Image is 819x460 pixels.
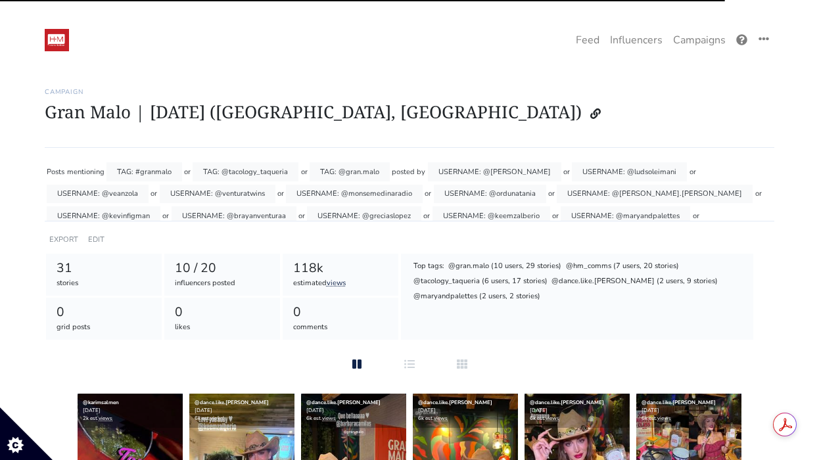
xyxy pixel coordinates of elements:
[160,185,275,204] div: USERNAME: @venturatwins
[423,206,430,225] div: or
[49,235,78,244] a: EXPORT
[327,278,346,288] a: views
[310,162,390,181] div: TAG: @gran.malo
[293,278,388,289] div: estimated
[755,185,762,204] div: or
[307,206,421,225] div: USERNAME: @greciaslopez
[78,394,183,428] div: [DATE] 2k est.
[657,415,671,422] a: views
[565,260,680,273] div: @hm_comms (7 users, 20 stories)
[151,185,157,204] div: or
[298,206,305,225] div: or
[45,88,774,96] h6: Campaign
[572,162,687,181] div: USERNAME: @ludsoleimani
[557,185,753,204] div: USERNAME: @[PERSON_NAME].[PERSON_NAME]
[563,162,570,181] div: or
[605,27,668,53] a: Influencers
[189,394,294,428] div: [DATE] 6k est.
[322,415,336,422] a: views
[434,185,546,204] div: USERNAME: @ordunatania
[561,206,690,225] div: USERNAME: @maryandpalettes
[412,260,445,273] div: Top tags:
[530,399,604,406] a: @dance.like.[PERSON_NAME]
[525,394,630,428] div: [DATE] 6k est.
[412,275,548,288] div: @tacology_taqueria (6 users, 17 stories)
[448,260,563,273] div: @gran.malo (10 users, 29 stories)
[45,29,69,51] img: 19:52:48_1547236368
[106,162,182,181] div: TAG: #granmalo
[47,206,160,225] div: USERNAME: @kevinfigman
[286,185,423,204] div: USERNAME: @monsemedinaradio
[88,235,105,244] a: EDIT
[293,303,388,322] div: 0
[418,399,492,406] a: @dance.like.[PERSON_NAME]
[413,394,518,428] div: [DATE] 6k est.
[571,27,605,53] a: Feed
[175,322,270,333] div: likes
[417,162,425,181] div: by
[83,399,119,406] a: @karimsalmen
[175,259,270,278] div: 10 / 20
[172,206,296,225] div: USERNAME: @brayanventuraa
[301,394,406,428] div: [DATE] 6k est.
[47,185,149,204] div: USERNAME: @veanzola
[195,399,269,406] a: @dance.like.[PERSON_NAME]
[434,415,448,422] a: views
[425,185,431,204] div: or
[690,162,696,181] div: or
[551,275,719,288] div: @dance.like.[PERSON_NAME] (2 users, 9 stories)
[210,415,224,422] a: views
[668,27,731,53] a: Campaigns
[162,206,169,225] div: or
[175,303,270,322] div: 0
[67,162,105,181] div: mentioning
[636,394,741,428] div: [DATE] 6k est.
[57,322,152,333] div: grid posts
[693,206,699,225] div: or
[57,259,152,278] div: 31
[184,162,191,181] div: or
[642,399,716,406] a: @dance.like.[PERSON_NAME]
[301,162,308,181] div: or
[428,162,561,181] div: USERNAME: @[PERSON_NAME]
[412,290,541,304] div: @maryandpalettes (2 users, 2 stories)
[57,303,152,322] div: 0
[548,185,555,204] div: or
[306,399,381,406] a: @dance.like.[PERSON_NAME]
[99,415,112,422] a: views
[47,162,64,181] div: Posts
[546,415,559,422] a: views
[45,101,774,126] h1: Gran Malo | [DATE] ([GEOGRAPHIC_DATA], [GEOGRAPHIC_DATA])
[193,162,298,181] div: TAG: @tacology_taqueria
[175,278,270,289] div: influencers posted
[552,206,559,225] div: or
[277,185,284,204] div: or
[433,206,550,225] div: USERNAME: @keemzalberio
[57,278,152,289] div: stories
[392,162,415,181] div: posted
[293,322,388,333] div: comments
[293,259,388,278] div: 118k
